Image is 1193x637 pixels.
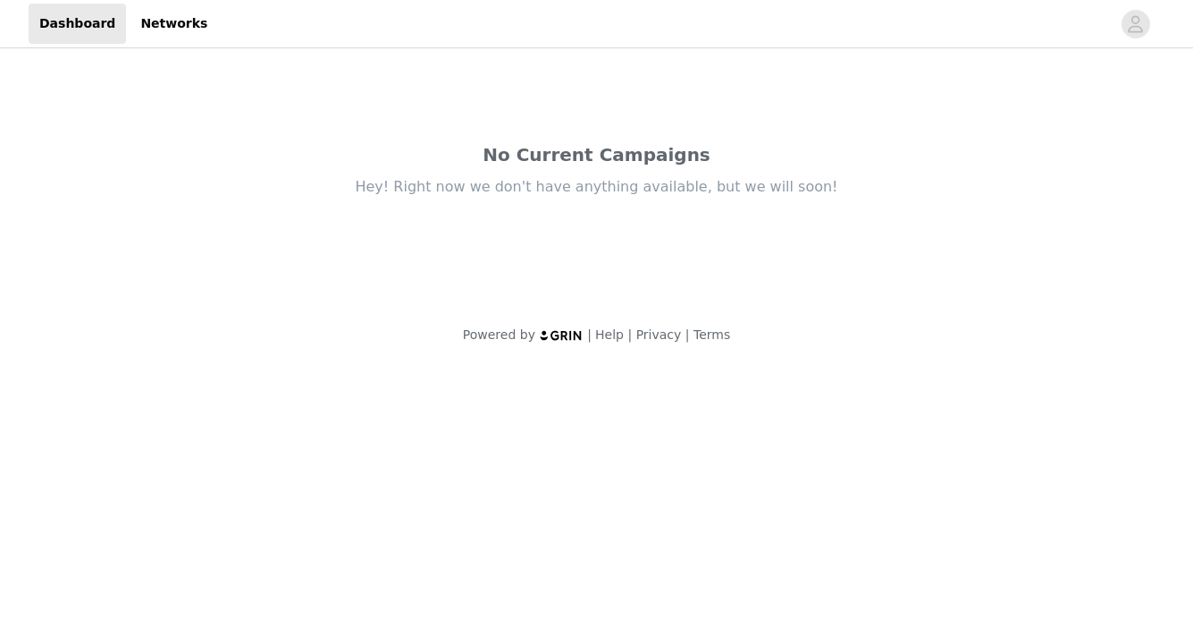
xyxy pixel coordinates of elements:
[222,177,972,197] div: Hey! Right now we don't have anything available, but we will soon!
[1127,10,1144,38] div: avatar
[685,327,690,342] span: |
[595,327,624,342] a: Help
[222,141,972,168] div: No Current Campaigns
[463,327,535,342] span: Powered by
[587,327,592,342] span: |
[29,4,126,44] a: Dashboard
[636,327,682,342] a: Privacy
[130,4,218,44] a: Networks
[539,329,584,341] img: logo
[627,327,632,342] span: |
[693,327,730,342] a: Terms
